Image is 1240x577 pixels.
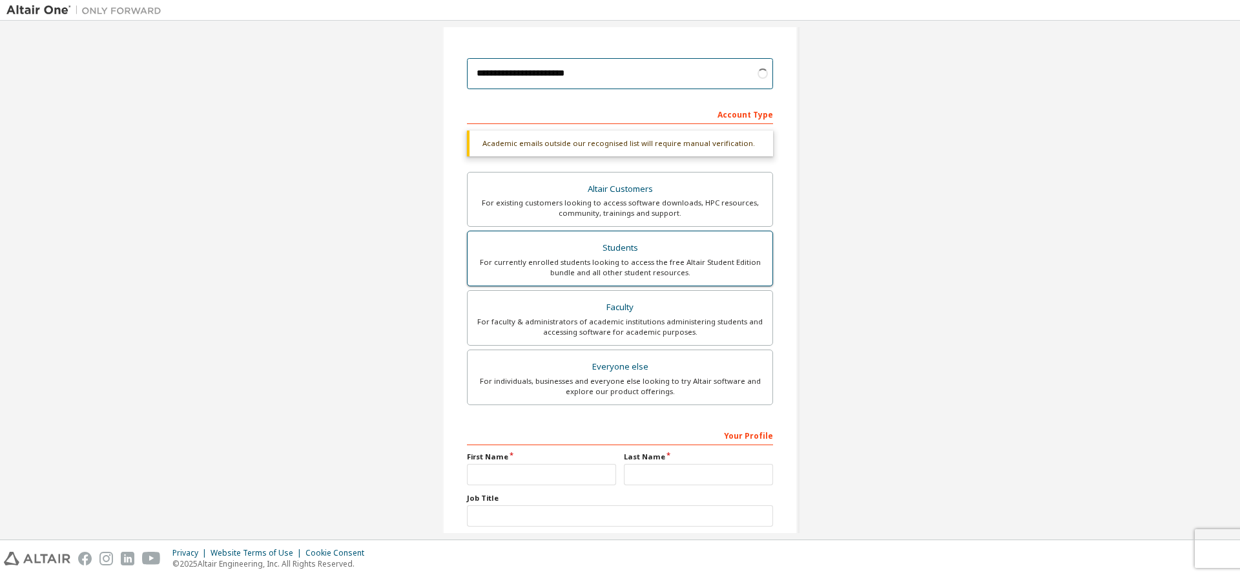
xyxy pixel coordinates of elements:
div: For faculty & administrators of academic institutions administering students and accessing softwa... [475,317,765,337]
div: For individuals, businesses and everyone else looking to try Altair software and explore our prod... [475,376,765,397]
div: Altair Customers [475,180,765,198]
div: Your Profile [467,425,773,445]
img: youtube.svg [142,552,161,565]
img: linkedin.svg [121,552,134,565]
div: Students [475,239,765,257]
label: Last Name [624,452,773,462]
label: Job Title [467,493,773,503]
img: Altair One [6,4,168,17]
div: Faculty [475,299,765,317]
img: facebook.svg [78,552,92,565]
label: First Name [467,452,616,462]
div: Academic emails outside our recognised list will require manual verification. [467,131,773,156]
div: Cookie Consent [305,548,372,558]
div: Privacy [172,548,211,558]
div: Website Terms of Use [211,548,305,558]
div: For currently enrolled students looking to access the free Altair Student Edition bundle and all ... [475,257,765,278]
img: instagram.svg [99,552,113,565]
div: Everyone else [475,358,765,376]
div: For existing customers looking to access software downloads, HPC resources, community, trainings ... [475,198,765,218]
div: Account Type [467,103,773,124]
p: © 2025 Altair Engineering, Inc. All Rights Reserved. [172,558,372,569]
img: altair_logo.svg [4,552,70,565]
